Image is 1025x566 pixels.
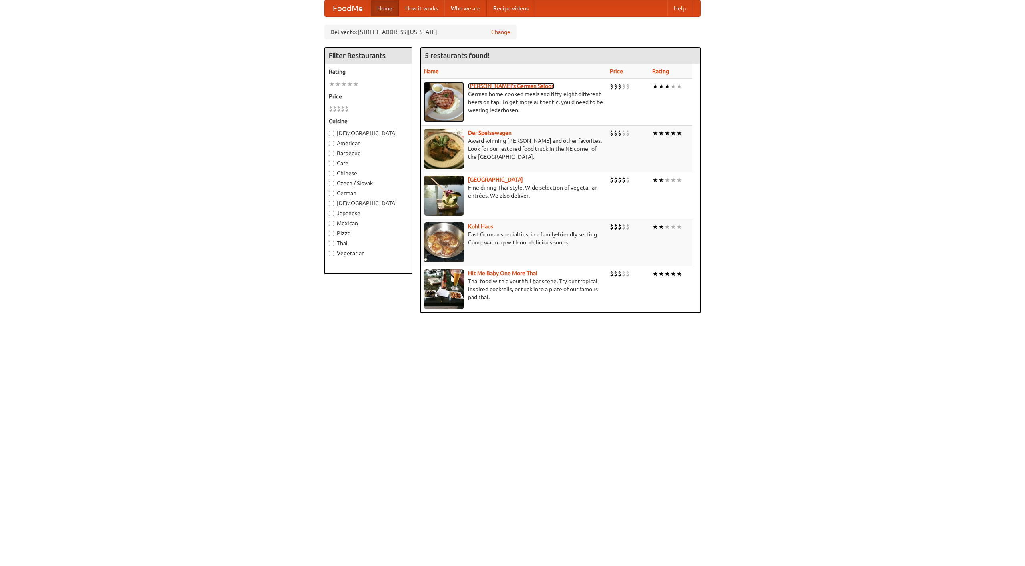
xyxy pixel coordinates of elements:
li: ★ [341,80,347,88]
li: ★ [658,176,664,184]
li: ★ [658,222,664,231]
a: [PERSON_NAME]'s German Saloon [468,83,555,89]
li: ★ [664,176,670,184]
li: ★ [676,222,682,231]
p: East German specialties, in a family-friendly setting. Come warm up with our delicious soups. [424,230,603,246]
input: [DEMOGRAPHIC_DATA] [329,131,334,136]
li: $ [333,104,337,113]
li: $ [622,176,626,184]
li: ★ [658,129,664,138]
a: [GEOGRAPHIC_DATA] [468,176,523,183]
img: babythai.jpg [424,269,464,309]
img: esthers.jpg [424,82,464,122]
img: satay.jpg [424,176,464,216]
label: [DEMOGRAPHIC_DATA] [329,199,408,207]
p: Thai food with a youthful bar scene. Try our tropical inspired cocktails, or tuck into a plate of... [424,277,603,301]
li: ★ [676,82,682,91]
li: ★ [670,129,676,138]
li: $ [614,82,618,91]
li: $ [614,176,618,184]
input: American [329,141,334,146]
a: Kohl Haus [468,223,493,230]
a: Name [424,68,439,74]
label: Cafe [329,159,408,167]
a: FoodMe [325,0,371,16]
li: ★ [347,80,353,88]
h4: Filter Restaurants [325,48,412,64]
li: $ [622,82,626,91]
p: Fine dining Thai-style. Wide selection of vegetarian entrées. We also deliver. [424,184,603,200]
label: German [329,189,408,197]
input: Czech / Slovak [329,181,334,186]
li: $ [614,222,618,231]
li: ★ [676,269,682,278]
li: ★ [670,176,676,184]
input: Pizza [329,231,334,236]
li: ★ [664,222,670,231]
li: $ [626,129,630,138]
li: $ [610,129,614,138]
li: $ [618,82,622,91]
li: ★ [353,80,359,88]
li: ★ [652,269,658,278]
label: Thai [329,239,408,247]
a: Der Speisewagen [468,130,512,136]
li: $ [614,129,618,138]
li: $ [329,104,333,113]
label: Barbecue [329,149,408,157]
li: $ [341,104,345,113]
li: $ [626,176,630,184]
a: Home [371,0,399,16]
li: $ [610,176,614,184]
input: Thai [329,241,334,246]
li: ★ [664,129,670,138]
h5: Cuisine [329,117,408,125]
a: Rating [652,68,669,74]
li: ★ [658,82,664,91]
li: $ [618,176,622,184]
li: ★ [676,176,682,184]
a: Price [610,68,623,74]
li: $ [345,104,349,113]
li: ★ [652,176,658,184]
h5: Rating [329,68,408,76]
label: Japanese [329,209,408,217]
p: Award-winning [PERSON_NAME] and other favorites. Look for our restored food truck in the NE corne... [424,137,603,161]
input: Vegetarian [329,251,334,256]
input: Japanese [329,211,334,216]
li: ★ [670,222,676,231]
li: ★ [664,269,670,278]
label: American [329,139,408,147]
li: $ [614,269,618,278]
li: ★ [652,222,658,231]
label: Vegetarian [329,249,408,257]
img: speisewagen.jpg [424,129,464,169]
li: ★ [670,82,676,91]
ng-pluralize: 5 restaurants found! [425,52,490,59]
li: $ [610,269,614,278]
li: ★ [652,82,658,91]
li: ★ [335,80,341,88]
h5: Price [329,92,408,100]
li: ★ [676,129,682,138]
img: kohlhaus.jpg [424,222,464,262]
li: $ [622,129,626,138]
a: Help [667,0,692,16]
div: Deliver to: [STREET_ADDRESS][US_STATE] [324,25,517,39]
label: [DEMOGRAPHIC_DATA] [329,129,408,137]
input: Mexican [329,221,334,226]
label: Mexican [329,219,408,227]
li: $ [337,104,341,113]
a: How it works [399,0,444,16]
a: Change [491,28,510,36]
a: Hit Me Baby One More Thai [468,270,537,276]
li: $ [622,222,626,231]
input: German [329,191,334,196]
label: Pizza [329,229,408,237]
li: ★ [658,269,664,278]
